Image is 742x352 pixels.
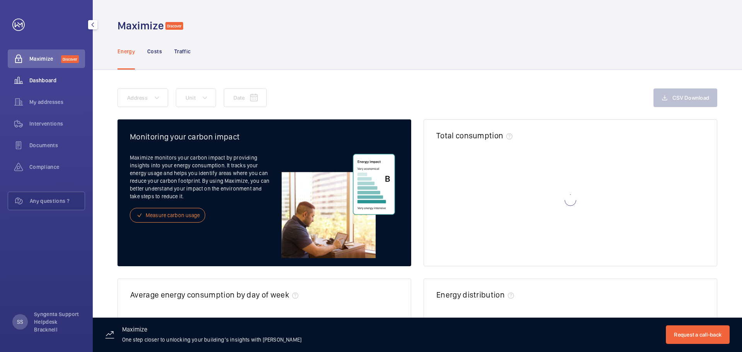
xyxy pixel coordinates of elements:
h2: Average energy consumption by day of week [130,290,289,299]
span: CSV Download [672,95,709,101]
span: Discover [61,55,79,63]
span: Any questions ? [30,197,85,205]
span: Unit [185,95,196,101]
p: Maximize monitors your carbon impact by providing insights into your energy consumption. It track... [130,154,278,200]
h3: Maximize [122,326,301,336]
span: Compliance [29,163,85,171]
span: Interventions [29,120,85,128]
img: energy-freemium-EN.svg [278,154,399,258]
button: Date [224,88,267,107]
p: Syngenta Support Helpdesk Bracknell [34,310,80,333]
span: Date [233,95,245,101]
button: Address [117,88,168,107]
span: Address [127,95,148,101]
button: Unit [176,88,216,107]
span: Measure carbon usage [146,211,200,219]
h2: Energy distribution [436,290,505,299]
span: Discover [165,22,183,30]
h2: Monitoring your carbon impact [130,132,399,141]
p: SS [17,318,23,326]
span: Documents [29,141,85,149]
p: Traffic [174,48,191,55]
span: My addresses [29,98,85,106]
span: Maximize [29,55,61,63]
p: One step closer to unlocking your building’s insights with [PERSON_NAME] [122,336,301,343]
p: Costs [147,48,162,55]
button: Request a call-back [666,325,730,344]
h1: Maximize [117,19,164,33]
h2: Total consumption [436,131,503,140]
p: Energy [117,48,135,55]
span: Dashboard [29,77,85,84]
button: CSV Download [654,88,717,107]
